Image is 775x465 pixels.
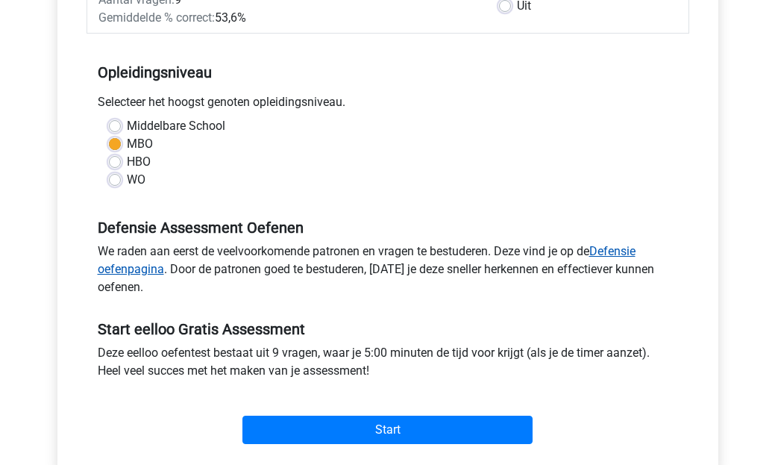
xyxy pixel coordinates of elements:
[87,93,689,117] div: Selecteer het hoogst genoten opleidingsniveau.
[98,320,678,338] h5: Start eelloo Gratis Assessment
[98,57,678,87] h5: Opleidingsniveau
[127,117,225,135] label: Middelbare School
[242,416,533,444] input: Start
[98,219,678,237] h5: Defensie Assessment Oefenen
[127,135,153,153] label: MBO
[127,153,151,171] label: HBO
[87,344,689,386] div: Deze eelloo oefentest bestaat uit 9 vragen, waar je 5:00 minuten de tijd voor krijgt (als je de t...
[98,10,215,25] span: Gemiddelde % correct:
[87,243,689,302] div: We raden aan eerst de veelvoorkomende patronen en vragen te bestuderen. Deze vind je op de . Door...
[87,9,488,27] div: 53,6%
[127,171,145,189] label: WO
